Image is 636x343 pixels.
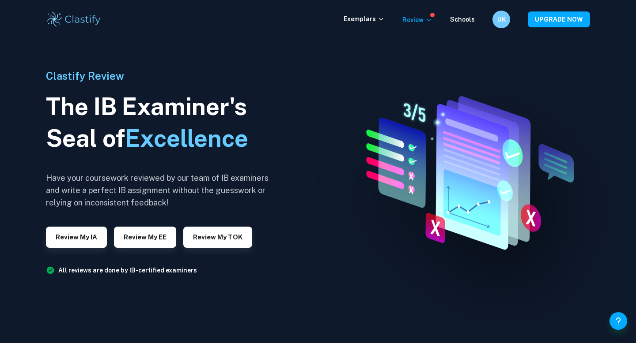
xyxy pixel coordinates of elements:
p: Review [402,15,432,25]
button: Review my EE [114,227,176,248]
p: Exemplars [344,14,385,24]
a: All reviews are done by IB-certified examiners [58,267,197,274]
button: Review my TOK [183,227,252,248]
button: Review my IA [46,227,107,248]
a: Schools [450,16,475,23]
img: IA Review hero [346,89,585,254]
span: Excellence [125,124,248,152]
button: UPGRADE NOW [528,11,590,27]
button: Help and Feedback [609,312,627,330]
h6: UK [496,15,507,24]
h1: The IB Examiner's Seal of [46,91,276,154]
h6: Clastify Review [46,68,276,84]
img: Clastify logo [46,11,102,28]
button: UK [492,11,510,28]
h6: Have your coursework reviewed by our team of IB examiners and write a perfect IB assignment witho... [46,172,276,209]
